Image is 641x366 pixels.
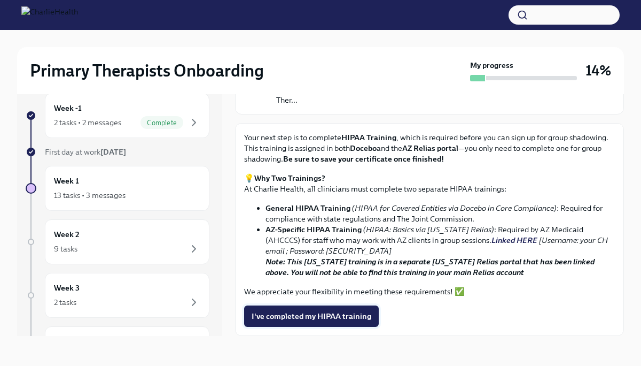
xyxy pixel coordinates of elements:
p: Welcome to Charlie Health! I’m [PERSON_NAME], your dedicated mentor. I’m a Primary Ther... [276,84,593,105]
a: Week 113 tasks • 3 messages [26,166,209,211]
div: 13 tasks • 3 messages [54,190,126,201]
a: Week 29 tasks [26,219,209,264]
div: 2 tasks • 2 messages [54,117,121,128]
strong: General HIPAA Training [265,203,350,213]
img: CharlieHealth [21,6,78,24]
span: Complete [140,119,183,127]
h6: Week 4 [54,335,80,347]
span: First day at work [45,147,126,157]
h6: Week 3 [54,282,80,294]
strong: AZ Relias portal [402,143,458,153]
a: Linked HERE [491,235,537,245]
strong: My progress [470,60,513,71]
strong: [DATE] [100,147,126,157]
strong: Be sure to save your certificate once finished! [283,154,444,164]
h6: Week 1 [54,175,79,187]
li: : Required by AZ Medicaid (AHCCCS) for staff who may work with AZ clients in group sessions. [265,224,615,278]
strong: Note: This [US_STATE] training is in a separate [US_STATE] Relias portal that has been linked abo... [265,257,595,277]
h2: Primary Therapists Onboarding [30,60,264,81]
a: Week -12 tasks • 2 messagesComplete [26,93,209,138]
a: Week 32 tasks [26,273,209,318]
button: I've completed my HIPAA training [244,306,379,327]
li: : Required for compliance with state regulations and The Joint Commission. [265,203,615,224]
span: I've completed my HIPAA training [252,311,371,322]
div: 9 tasks [54,243,77,254]
h3: 14% [585,61,611,80]
h6: Week 2 [54,228,80,240]
div: 2 tasks [54,297,76,308]
strong: AZ-Specific HIPAA Training [265,225,362,234]
p: Your next step is to complete , which is required before you can sign up for group shadowing. Thi... [244,132,615,164]
strong: Why Two Trainings? [254,173,325,183]
p: 💡 At Charlie Health, all clinicians must complete two separate HIPAA trainings: [244,173,615,194]
em: (HIPAA: Basics via [US_STATE] Relias) [363,225,494,234]
a: First day at work[DATE] [26,147,209,157]
p: We appreciate your flexibility in meeting these requirements! ✅ [244,286,615,297]
h6: Week -1 [54,102,82,114]
em: (HIPAA for Covered Entities via Docebo in Core Compliance) [352,203,557,213]
strong: HIPAA Training [341,133,396,142]
strong: Docebo [350,143,377,153]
